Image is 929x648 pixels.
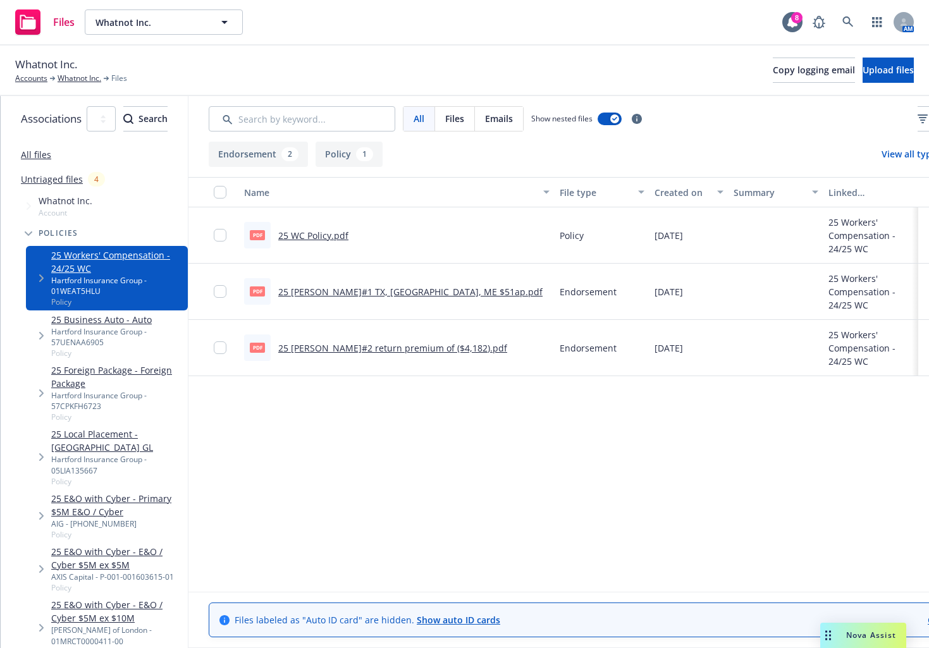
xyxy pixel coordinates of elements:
a: Accounts [15,73,47,84]
span: Upload files [863,64,914,76]
span: Emails [485,112,513,125]
div: 8 [791,12,803,23]
span: pdf [250,286,265,296]
a: 25 [PERSON_NAME]#2 return premium of ($4,182).pdf [278,342,507,354]
div: [PERSON_NAME] of London - 01MRCT0000411-00 [51,625,183,646]
span: [DATE] [655,229,683,242]
span: Copy logging email [773,64,855,76]
span: Whatnot Inc. [39,194,92,207]
span: Files [53,17,75,27]
svg: Search [123,114,133,124]
a: 25 WC Policy.pdf [278,229,348,241]
span: Files labeled as "Auto ID card" are hidden. [235,613,500,627]
span: pdf [250,230,265,240]
div: 4 [88,172,105,186]
span: Endorsement [560,285,617,298]
a: 25 E&O with Cyber - E&O / Cyber $5M ex $5M [51,545,183,572]
span: pdf [250,343,265,352]
button: File type [555,177,649,207]
a: Search [835,9,861,35]
span: Whatnot Inc. [95,16,205,29]
input: Toggle Row Selected [214,285,226,298]
div: 25 Workers' Compensation - 24/25 WC [828,272,913,312]
a: Whatnot Inc. [58,73,101,84]
input: Search by keyword... [209,106,395,131]
span: Policy [51,476,183,487]
span: Policy [51,529,183,540]
span: Policy [51,348,183,358]
button: Summary [729,177,823,207]
a: 25 Local Placement - [GEOGRAPHIC_DATA] GL [51,427,183,454]
button: Endorsement [209,142,308,167]
span: Whatnot Inc. [15,56,77,73]
button: Copy logging email [773,58,855,83]
span: Policy [51,296,183,307]
a: 25 E&O with Cyber - Primary $5M E&O / Cyber [51,492,183,518]
button: Policy [316,142,383,167]
div: Search [123,107,168,131]
div: 1 [356,147,373,161]
span: Show nested files [531,113,593,124]
div: Name [244,186,536,199]
a: Files [10,4,80,40]
span: Files [445,112,464,125]
a: Untriaged files [21,173,83,186]
a: All files [21,149,51,161]
div: File type [560,186,631,199]
div: Drag to move [820,623,836,648]
button: SearchSearch [123,106,168,131]
a: Report a Bug [806,9,832,35]
div: 25 Workers' Compensation - 24/25 WC [828,216,913,255]
button: Linked associations [823,177,918,207]
div: 2 [281,147,298,161]
span: Policies [39,229,78,237]
button: Upload files [863,58,914,83]
div: Hartford Insurance Group - 05LIA135667 [51,454,183,475]
button: Nova Assist [820,623,906,648]
span: [DATE] [655,285,683,298]
span: Policy [51,412,183,422]
input: Toggle Row Selected [214,341,226,354]
div: Linked associations [828,186,913,199]
div: AXIS Capital - P-001-001603615-01 [51,572,183,582]
span: Policy [51,582,183,593]
a: 25 E&O with Cyber - E&O / Cyber $5M ex $10M [51,598,183,625]
span: All [414,112,424,125]
span: [DATE] [655,341,683,355]
span: Policy [560,229,584,242]
span: Endorsement [560,341,617,355]
span: Associations [21,111,82,127]
button: Whatnot Inc. [85,9,243,35]
a: 25 [PERSON_NAME]#1 TX, [GEOGRAPHIC_DATA], ME $51ap.pdf [278,286,543,298]
div: Hartford Insurance Group - 57UENAA6905 [51,326,183,348]
button: Created on [649,177,729,207]
div: Hartford Insurance Group - 57CPKFH6723 [51,390,183,412]
div: Summary [734,186,804,199]
a: Show auto ID cards [417,614,500,626]
div: Created on [655,186,710,199]
span: Account [39,207,92,218]
div: 25 Workers' Compensation - 24/25 WC [828,328,913,368]
button: Name [239,177,555,207]
a: 25 Business Auto - Auto [51,313,183,326]
a: 25 Workers' Compensation - 24/25 WC [51,248,183,275]
div: AIG - [PHONE_NUMBER] [51,518,183,529]
span: Nova Assist [846,630,896,640]
a: 25 Foreign Package - Foreign Package [51,364,183,390]
div: Hartford Insurance Group - 01WEAT5HLU [51,275,183,296]
input: Toggle Row Selected [214,229,226,241]
span: Files [111,73,127,84]
a: Switch app [864,9,890,35]
input: Select all [214,186,226,199]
